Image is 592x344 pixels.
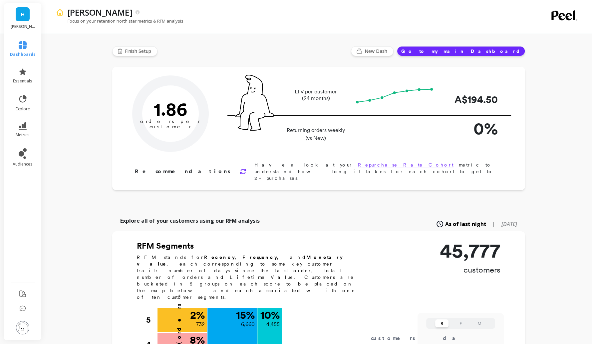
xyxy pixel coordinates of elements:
[454,319,467,327] button: F
[16,321,29,334] img: profile picture
[440,241,500,261] p: 45,777
[285,126,347,142] p: Returning orders weekly (vs New)
[443,334,470,342] div: days
[204,255,235,260] b: Recency
[21,11,25,18] span: H
[112,46,157,56] button: Finish Setup
[146,308,157,332] div: 5
[13,78,32,84] span: essentials
[236,310,255,320] p: 15 %
[260,310,280,320] p: 10 %
[56,8,64,16] img: header icon
[397,46,525,56] button: Go to my main Dashboard
[492,220,495,228] span: |
[444,116,498,141] p: 0%
[242,255,277,260] b: Frequency
[120,217,260,225] p: Explore all of your customers using our RFM analysis
[16,106,30,112] span: explore
[137,241,363,251] h2: RFM Segments
[501,220,517,228] span: [DATE]
[135,168,232,175] p: Recommendations
[235,75,274,131] img: pal seatted on line
[190,310,205,320] p: 2 %
[140,118,201,124] tspan: orders per
[13,162,33,167] span: audiences
[440,265,500,275] p: customers
[16,132,30,138] span: metrics
[67,7,133,18] p: Henne
[56,18,183,24] p: Focus on your retention north star metrics & RFM analysis
[435,319,448,327] button: R
[10,52,36,57] span: dashboards
[444,92,498,107] p: A$194.50
[351,46,394,56] button: New Dash
[137,254,363,300] p: RFM stands for , , and , each corresponding to some key customer trait: number of days since the ...
[371,334,425,342] div: customers
[11,24,35,29] p: Henne
[445,220,486,228] span: As of last night
[472,319,486,327] button: M
[254,162,504,181] p: Have a look at your metric to understand how long it takes for each cohort to get to 2+ purchases.
[149,124,192,130] tspan: customer
[196,320,205,328] p: 732
[241,320,255,328] p: 6,660
[266,320,280,328] p: 4,455
[365,48,389,55] span: New Dash
[358,162,453,168] a: Repurchase Rate Cohort
[154,98,187,120] text: 1.86
[125,48,153,55] span: Finish Setup
[285,88,347,102] p: LTV per customer (24 months)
